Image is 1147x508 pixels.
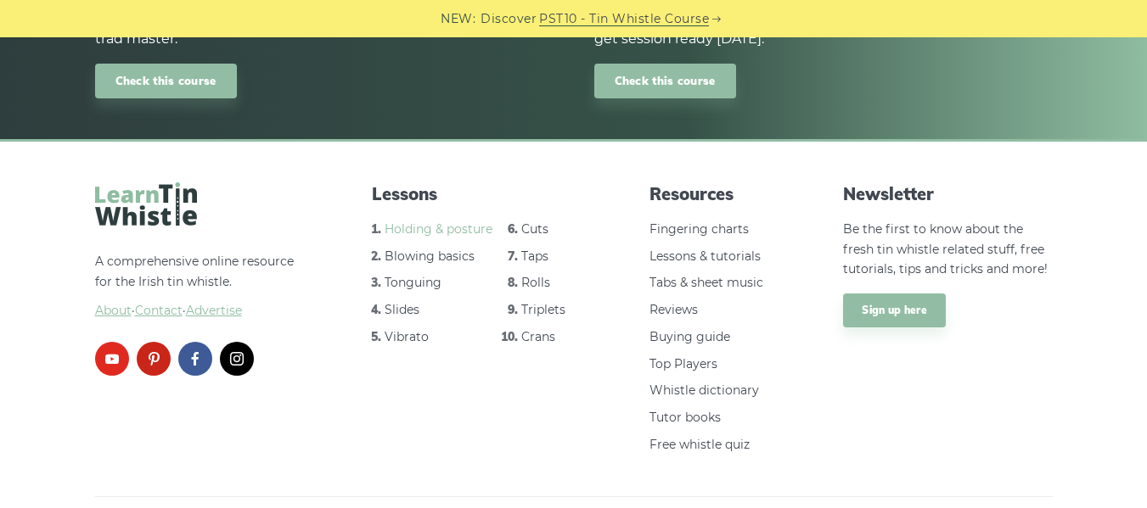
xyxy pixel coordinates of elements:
[649,182,775,206] span: Resources
[649,221,749,237] a: Fingering charts
[649,275,763,290] a: Tabs & sheet music
[441,9,475,29] span: NEW:
[649,302,698,317] a: Reviews
[521,302,565,317] a: Triplets
[649,410,721,425] a: Tutor books
[385,248,475,264] a: Blowing basics
[95,303,132,318] a: About
[95,301,304,321] span: ·
[843,220,1052,280] p: Be the first to know about the fresh tin whistle related stuff, free tutorials, tips and tricks a...
[220,342,254,376] a: instagram
[385,302,419,317] a: Slides
[385,221,492,237] a: Holding & posture
[95,252,304,321] p: A comprehensive online resource for the Irish tin whistle.
[539,9,709,29] a: PST10 - Tin Whistle Course
[385,329,429,344] a: Vibrato
[594,64,736,98] a: Check this course
[372,182,581,206] span: Lessons
[186,303,242,318] span: Advertise
[481,9,537,29] span: Discover
[521,275,550,290] a: Rolls
[135,303,242,318] a: Contact·Advertise
[95,342,129,376] a: youtube
[649,437,750,452] a: Free whistle quiz
[135,303,183,318] span: Contact
[649,356,717,371] a: Top Players
[649,248,761,264] a: Lessons & tutorials
[521,329,555,344] a: Crans
[178,342,212,376] a: facebook
[95,182,197,226] img: LearnTinWhistle.com
[649,329,730,344] a: Buying guide
[649,382,759,398] a: Whistle dictionary
[95,64,237,98] a: Check this course
[521,248,548,264] a: Taps
[137,342,171,376] a: pinterest
[521,221,548,237] a: Cuts
[843,293,946,327] a: Sign up here
[385,275,441,290] a: Tonguing
[843,182,1052,206] span: Newsletter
